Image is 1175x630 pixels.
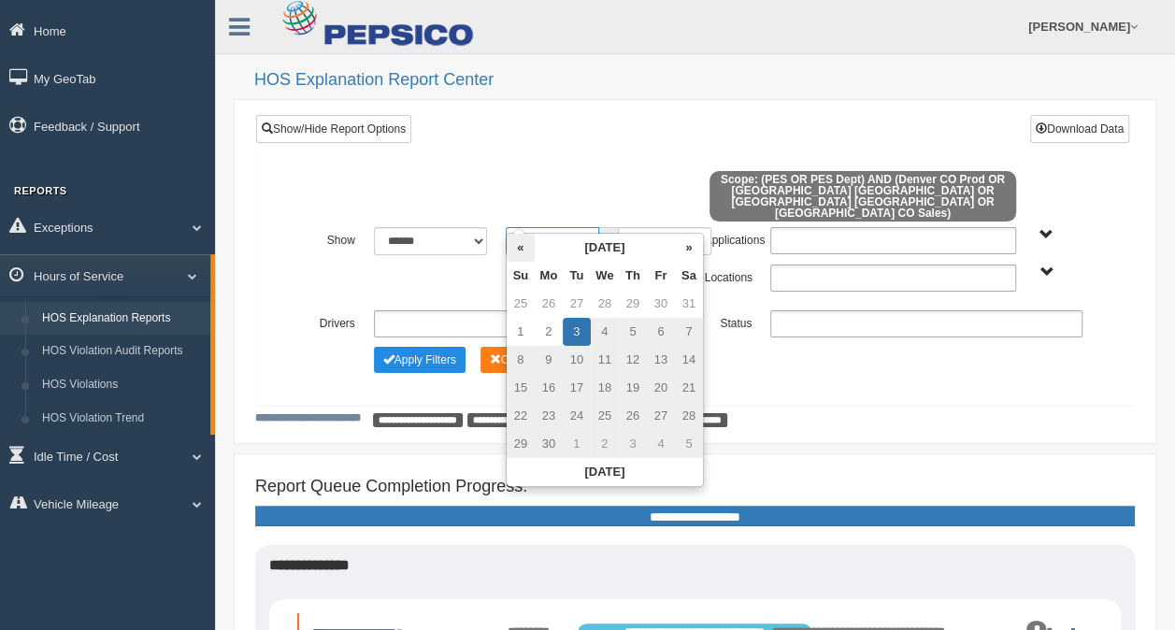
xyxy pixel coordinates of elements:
[535,262,563,290] th: Mo
[695,227,761,250] label: Applications
[591,262,619,290] th: We
[507,346,535,374] td: 8
[591,318,619,346] td: 4
[647,430,675,458] td: 4
[254,71,1156,90] h2: HOS Explanation Report Center
[563,346,591,374] td: 10
[563,290,591,318] td: 27
[563,318,591,346] td: 3
[535,290,563,318] td: 26
[619,318,647,346] td: 5
[480,347,571,373] button: Change Filter Options
[507,262,535,290] th: Su
[507,402,535,430] td: 22
[591,346,619,374] td: 11
[535,234,675,262] th: [DATE]
[619,290,647,318] td: 29
[34,402,210,436] a: HOS Violation Trend
[619,402,647,430] td: 26
[563,402,591,430] td: 24
[675,290,703,318] td: 31
[255,478,1135,496] h4: Report Queue Completion Progress:
[675,234,703,262] th: »
[619,374,647,402] td: 19
[591,402,619,430] td: 25
[507,234,535,262] th: «
[563,262,591,290] th: Tu
[599,227,618,255] span: to
[619,346,647,374] td: 12
[34,335,210,368] a: HOS Violation Audit Reports
[647,402,675,430] td: 27
[647,374,675,402] td: 20
[695,265,762,287] label: Locations
[507,458,703,486] th: [DATE]
[647,318,675,346] td: 6
[563,430,591,458] td: 1
[619,262,647,290] th: Th
[298,227,365,250] label: Show
[374,347,466,373] button: Change Filter Options
[535,430,563,458] td: 30
[1030,115,1129,143] button: Download Data
[591,374,619,402] td: 18
[695,310,761,333] label: Status
[256,115,411,143] a: Show/Hide Report Options
[34,368,210,402] a: HOS Violations
[34,302,210,336] a: HOS Explanation Reports
[535,374,563,402] td: 16
[647,262,675,290] th: Fr
[507,374,535,402] td: 15
[675,262,703,290] th: Sa
[535,346,563,374] td: 9
[675,318,703,346] td: 7
[535,318,563,346] td: 2
[675,346,703,374] td: 14
[647,290,675,318] td: 30
[298,310,365,333] label: Drivers
[535,402,563,430] td: 23
[709,171,1017,222] span: Scope: (PES OR PES Dept) AND (Denver CO Prod OR [GEOGRAPHIC_DATA] [GEOGRAPHIC_DATA] OR [GEOGRAPHI...
[591,430,619,458] td: 2
[647,346,675,374] td: 13
[591,290,619,318] td: 28
[563,374,591,402] td: 17
[507,290,535,318] td: 25
[675,402,703,430] td: 28
[507,318,535,346] td: 1
[507,430,535,458] td: 29
[675,430,703,458] td: 5
[619,430,647,458] td: 3
[675,374,703,402] td: 21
